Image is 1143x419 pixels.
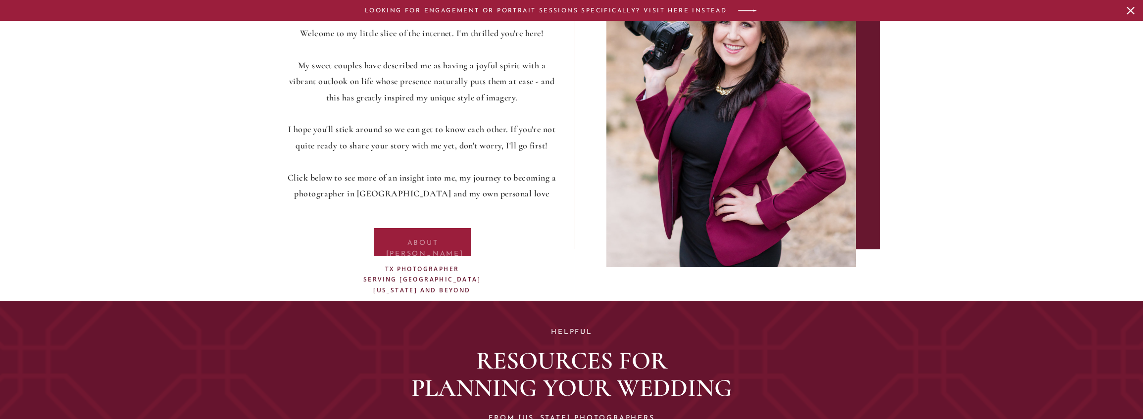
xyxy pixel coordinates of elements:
[363,6,729,14] a: LOOKING FOR ENGAGEMENT or PORTRAIT SESSIONS SPECIFICALLY? VISIT HERE INSTEAD
[376,264,469,275] h2: tx photographer
[288,25,556,203] p: Welcome to my little slice of the internet. I'm thrilled you're here! My sweet couples have descr...
[411,347,733,400] h3: RESOURCES FOR PLANNING YOUR WEDDING
[386,238,460,246] a: about [PERSON_NAME]
[495,327,649,336] p: helpful
[343,274,502,285] h3: Serving [GEOGRAPHIC_DATA][US_STATE] and beyond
